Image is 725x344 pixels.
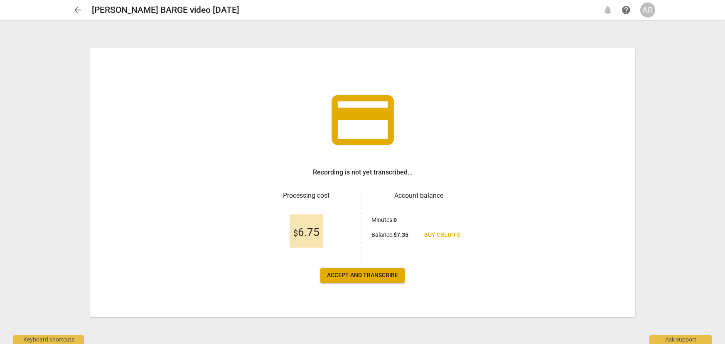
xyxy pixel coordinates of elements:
[649,335,712,344] div: Ask support
[619,2,634,17] a: Help
[621,5,631,15] span: help
[327,271,398,280] span: Accept and transcribe
[371,191,467,201] h3: Account balance
[393,231,408,238] b: $ 7.35
[393,216,397,223] b: 0
[293,226,319,239] span: 6.75
[13,335,84,344] div: Keyboard shortcuts
[371,231,408,239] p: Balance :
[424,231,460,239] span: Buy credits
[325,83,400,157] span: credit_card
[313,167,413,177] h3: Recording is not yet transcribed...
[640,2,655,17] button: AR
[259,191,354,201] h3: Processing cost
[320,268,405,283] button: Accept and transcribe
[371,216,397,224] p: Minutes :
[92,5,239,15] h2: [PERSON_NAME] BARGE video [DATE]
[418,228,467,243] a: Buy credits
[293,228,298,238] span: $
[73,5,83,15] span: arrow_back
